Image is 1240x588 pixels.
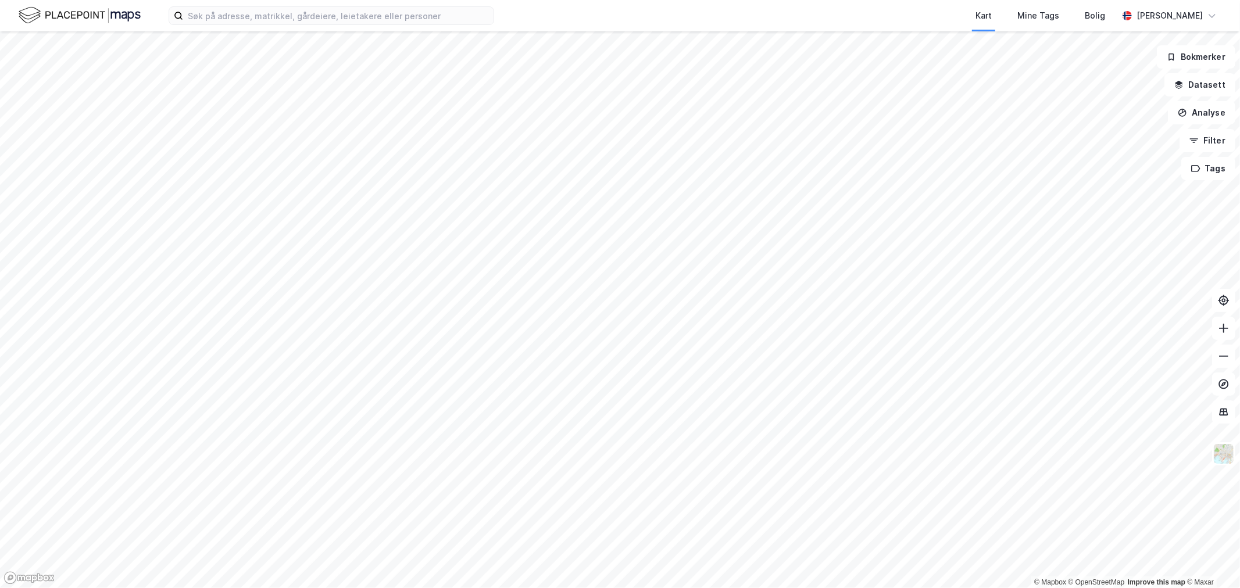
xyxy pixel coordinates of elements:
[1164,73,1235,96] button: Datasett
[1069,578,1125,586] a: OpenStreetMap
[1085,9,1105,23] div: Bolig
[1157,45,1235,69] button: Bokmerker
[1181,157,1235,180] button: Tags
[1034,578,1066,586] a: Mapbox
[1137,9,1203,23] div: [PERSON_NAME]
[1213,443,1235,465] img: Z
[1017,9,1059,23] div: Mine Tags
[975,9,992,23] div: Kart
[19,5,141,26] img: logo.f888ab2527a4732fd821a326f86c7f29.svg
[1182,532,1240,588] div: Kontrollprogram for chat
[183,7,494,24] input: Søk på adresse, matrikkel, gårdeiere, leietakere eller personer
[1168,101,1235,124] button: Analyse
[1182,532,1240,588] iframe: Chat Widget
[1180,129,1235,152] button: Filter
[1128,578,1185,586] a: Improve this map
[3,571,55,585] a: Mapbox homepage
